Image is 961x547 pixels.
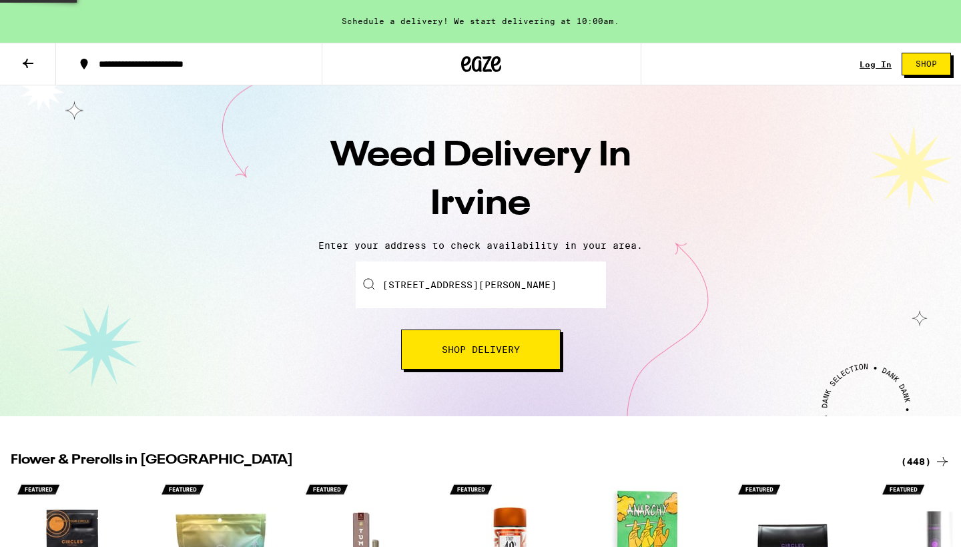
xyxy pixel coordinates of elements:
span: Hi. Need any help? [8,9,96,20]
h1: Weed Delivery In [247,132,714,229]
input: Enter your delivery address [356,261,606,308]
span: Irvine [430,187,531,222]
a: (448) [901,454,950,470]
a: Shop [892,53,961,75]
button: Shop [902,53,951,75]
a: Log In [860,60,892,69]
span: Shop Delivery [442,345,520,354]
button: Shop Delivery [401,330,561,370]
p: Enter your address to check availability in your area. [13,240,948,251]
h2: Flower & Prerolls in [GEOGRAPHIC_DATA] [11,454,885,470]
span: Shop [916,60,937,68]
